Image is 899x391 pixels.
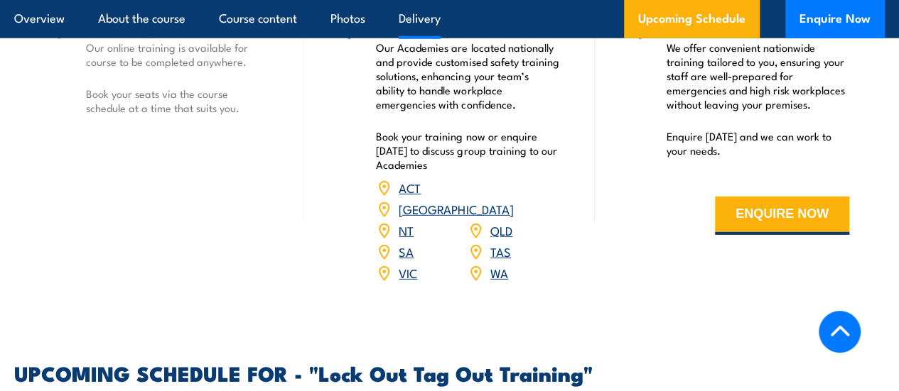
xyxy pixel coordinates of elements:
a: QLD [490,221,512,238]
a: SA [399,243,414,260]
a: ACT [399,179,421,196]
p: Enquire [DATE] and we can work to your needs. [667,129,849,158]
p: Book your training now or enquire [DATE] to discuss group training to our Academies [376,129,559,172]
button: ENQUIRE NOW [715,197,849,235]
a: [GEOGRAPHIC_DATA] [399,200,513,217]
p: Our online training is available for course to be completed anywhere. [86,40,269,69]
a: TAS [490,243,511,260]
a: WA [490,264,508,281]
a: VIC [399,264,417,281]
h2: UPCOMING SCHEDULE FOR - "Lock Out Tag Out Training" [14,363,885,382]
p: Our Academies are located nationally and provide customised safety training solutions, enhancing ... [376,40,559,111]
p: Book your seats via the course schedule at a time that suits you. [86,87,269,115]
a: NT [399,221,414,238]
p: We offer convenient nationwide training tailored to you, ensuring your staff are well-prepared fo... [667,40,849,111]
